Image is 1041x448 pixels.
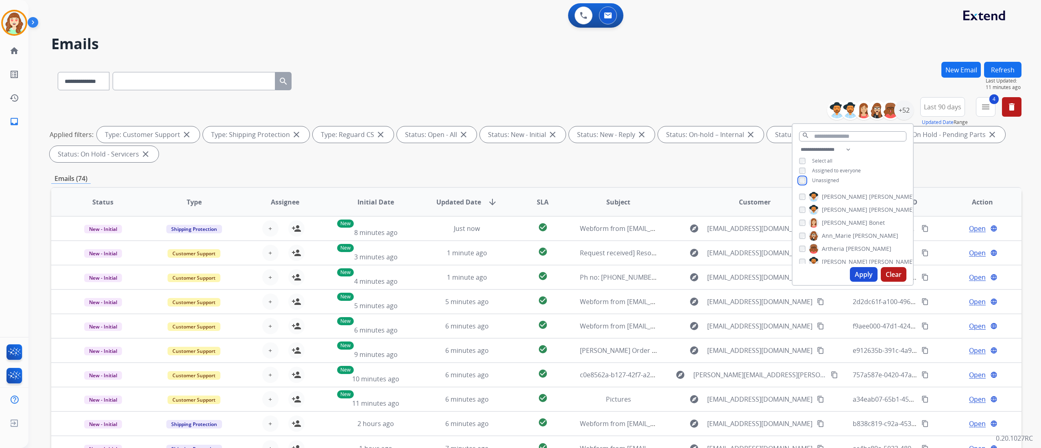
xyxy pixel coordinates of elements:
[996,433,1033,443] p: 0.20.1027RC
[930,188,1021,216] th: Action
[538,320,548,330] mat-icon: check_circle
[606,395,631,404] span: Pictures
[822,206,867,214] span: [PERSON_NAME]
[51,174,91,184] p: Emails (74)
[812,167,861,174] span: Assigned to everyone
[292,224,301,233] mat-icon: person_add
[689,224,699,233] mat-icon: explore
[84,298,122,307] span: New - Initial
[580,297,764,306] span: Webform from [EMAIL_ADDRESS][DOMAIN_NAME] on [DATE]
[262,415,279,432] button: +
[693,370,826,380] span: [PERSON_NAME][EMAIL_ADDRESS][PERSON_NAME][DOMAIN_NAME]
[853,395,978,404] span: a34eab07-65b1-4553-9df8-c4bdaa046392
[822,219,867,227] span: [PERSON_NAME]
[357,419,394,428] span: 2 hours ago
[924,105,961,109] span: Last 90 days
[658,126,764,143] div: Status: On-hold – Internal
[166,420,222,428] span: Shipping Protection
[822,245,844,253] span: Artheria
[689,297,699,307] mat-icon: explore
[990,249,997,257] mat-icon: language
[921,322,929,330] mat-icon: content_copy
[376,130,385,139] mat-icon: close
[538,344,548,354] mat-icon: check_circle
[84,249,122,258] span: New - Initial
[689,394,699,404] mat-icon: explore
[707,224,812,233] span: [EMAIL_ADDRESS][DOMAIN_NAME]
[187,197,202,207] span: Type
[337,220,354,228] p: New
[548,130,558,139] mat-icon: close
[168,274,220,282] span: Customer Support
[921,420,929,427] mat-icon: content_copy
[182,130,192,139] mat-icon: close
[822,258,867,266] span: [PERSON_NAME]
[292,370,301,380] mat-icon: person_add
[921,249,929,257] mat-icon: content_copy
[271,197,299,207] span: Assignee
[941,62,981,78] button: New Email
[262,318,279,334] button: +
[292,346,301,355] mat-icon: person_add
[580,224,764,233] span: Webform from [EMAIL_ADDRESS][DOMAIN_NAME] on [DATE]
[969,321,986,331] span: Open
[538,418,548,427] mat-icon: check_circle
[990,371,997,378] mat-icon: language
[538,296,548,305] mat-icon: check_circle
[352,399,399,408] span: 11 minutes ago
[538,271,548,281] mat-icon: check_circle
[922,119,968,126] span: Range
[262,294,279,310] button: +
[969,224,986,233] span: Open
[168,347,220,355] span: Customer Support
[352,374,399,383] span: 10 minutes ago
[969,419,986,428] span: Open
[354,228,398,237] span: 8 minutes ago
[9,46,19,56] mat-icon: home
[51,36,1021,52] h2: Emails
[853,273,979,282] span: de3e59e7-6ca9-49ca-9cd9-63d80d5e5b7a
[50,146,159,162] div: Status: On Hold - Servicers
[445,419,489,428] span: 6 minutes ago
[268,297,272,307] span: +
[262,367,279,383] button: +
[1007,102,1017,112] mat-icon: delete
[262,391,279,407] button: +
[990,322,997,330] mat-icon: language
[881,126,1005,143] div: Status: On Hold - Pending Parts
[921,274,929,281] mat-icon: content_copy
[569,126,655,143] div: Status: New - Reply
[337,244,354,252] p: New
[817,347,824,354] mat-icon: content_copy
[921,371,929,378] mat-icon: content_copy
[337,317,354,325] p: New
[990,347,997,354] mat-icon: language
[707,248,812,258] span: [EMAIL_ADDRESS][DOMAIN_NAME]
[262,245,279,261] button: +
[357,197,394,207] span: Initial Date
[454,224,480,233] span: Just now
[869,219,885,227] span: Bonet
[707,297,812,307] span: [EMAIL_ADDRESS][DOMAIN_NAME]
[488,197,497,207] mat-icon: arrow_downward
[447,248,487,257] span: 1 minute ago
[337,268,354,276] p: New
[986,78,1021,84] span: Last Updated:
[168,298,220,307] span: Customer Support
[707,346,812,355] span: [EMAIL_ADDRESS][DOMAIN_NAME]
[92,197,113,207] span: Status
[853,322,978,331] span: f9aee000-47d1-4244-ad5d-0a6acbaa7ab8
[168,322,220,331] span: Customer Support
[746,130,756,139] mat-icon: close
[817,298,824,305] mat-icon: content_copy
[268,394,272,404] span: +
[50,130,94,139] p: Applied filters:
[262,342,279,359] button: +
[990,298,997,305] mat-icon: language
[853,346,977,355] span: e912635b-391c-4a9b-819e-04fa17b1e247
[990,396,997,403] mat-icon: language
[969,297,986,307] span: Open
[292,248,301,258] mat-icon: person_add
[869,206,915,214] span: [PERSON_NAME]
[84,420,122,428] span: New - Initial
